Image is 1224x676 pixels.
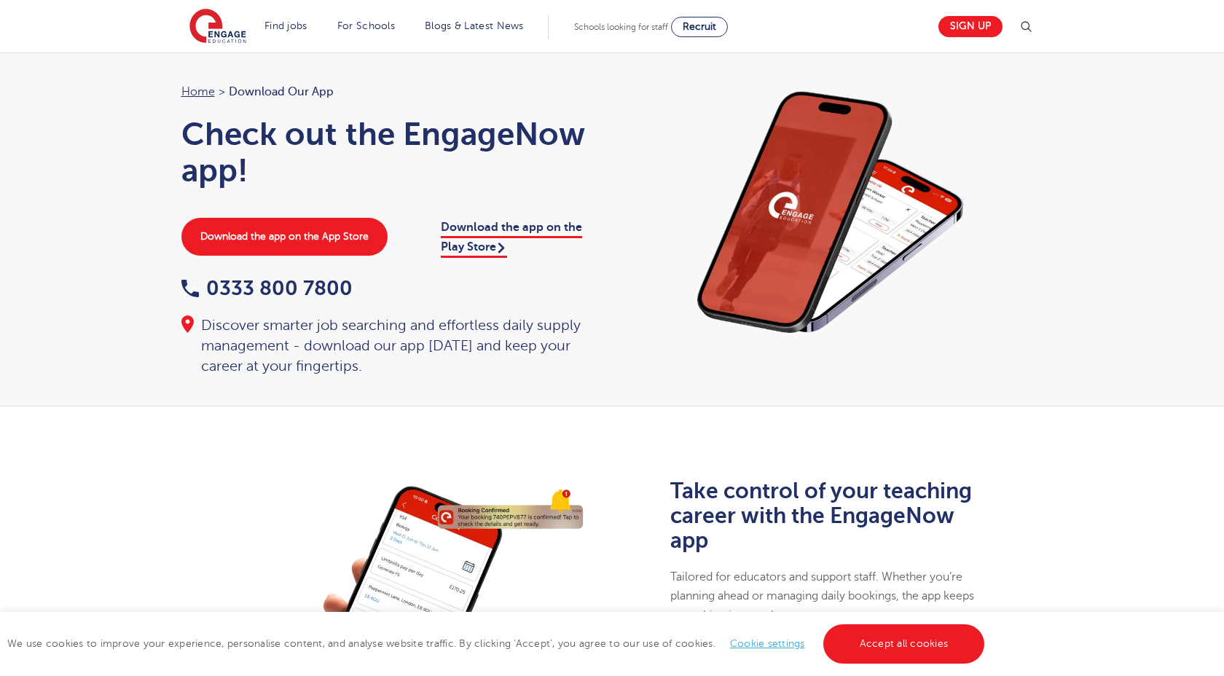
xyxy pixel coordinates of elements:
[229,82,334,101] span: Download our app
[823,624,985,664] a: Accept all cookies
[181,116,598,189] h1: Check out the EngageNow app!
[683,21,716,32] span: Recruit
[441,221,582,257] a: Download the app on the Play Store
[574,22,668,32] span: Schools looking for staff
[189,9,246,45] img: Engage Education
[938,16,1003,37] a: Sign up
[181,315,598,377] div: Discover smarter job searching and effortless daily supply management - download our app [DATE] a...
[337,20,395,31] a: For Schools
[264,20,307,31] a: Find jobs
[425,20,524,31] a: Blogs & Latest News
[181,85,215,98] a: Home
[670,570,974,622] span: Tailored for educators and support staff. Whether you’re planning ahead or managing daily booking...
[219,85,225,98] span: >
[671,17,728,37] a: Recruit
[670,479,972,553] b: Take control of your teaching career with the EngageNow app
[7,638,988,649] span: We use cookies to improve your experience, personalise content, and analyse website traffic. By c...
[181,82,598,101] nav: breadcrumb
[181,277,353,299] a: 0333 800 7800
[181,218,388,256] a: Download the app on the App Store
[730,638,805,649] a: Cookie settings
